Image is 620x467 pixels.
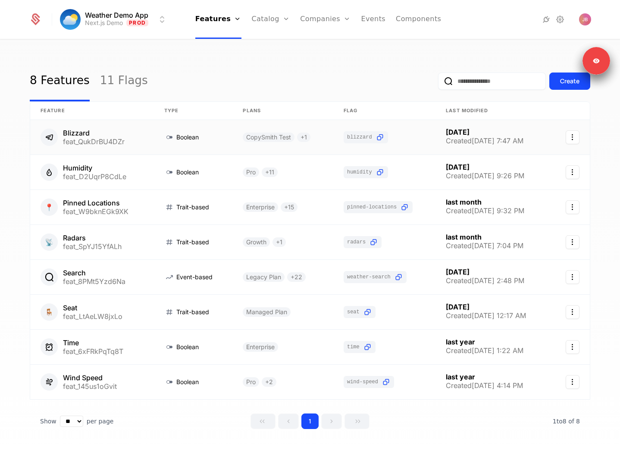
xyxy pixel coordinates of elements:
button: Select action [566,305,579,319]
a: Integrations [541,14,551,25]
select: Select page size [60,416,83,427]
img: Weather Demo App [60,9,81,30]
th: Last Modified [435,102,551,120]
button: Select action [566,375,579,389]
button: Go to page 1 [301,413,319,429]
span: 8 [553,418,580,425]
button: Create [549,73,590,90]
span: Weather Demo App [85,12,148,19]
button: Go to previous page [278,413,299,429]
th: Plans [232,102,333,120]
span: Show [40,417,56,426]
div: Next.js Demo [85,19,123,27]
button: Select action [566,200,579,214]
div: Table pagination [30,413,590,429]
button: Select action [566,165,579,179]
th: Feature [30,102,154,120]
div: Page navigation [251,413,369,429]
a: 11 Flags [100,61,148,101]
a: Settings [555,14,565,25]
button: Select environment [63,10,167,29]
button: Open user button [579,13,591,25]
img: Jon Brasted [579,13,591,25]
span: per page [87,417,114,426]
button: Go to next page [321,413,342,429]
button: Select action [566,340,579,354]
button: Select action [566,235,579,249]
th: Type [154,102,232,120]
div: Create [560,77,579,85]
th: Flag [333,102,435,120]
button: Select action [566,270,579,284]
a: 8 Features [30,61,90,101]
button: Go to last page [344,413,369,429]
button: Select action [566,130,579,144]
span: Prod [126,19,148,26]
span: 1 to 8 of [553,418,576,425]
button: Go to first page [251,413,276,429]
